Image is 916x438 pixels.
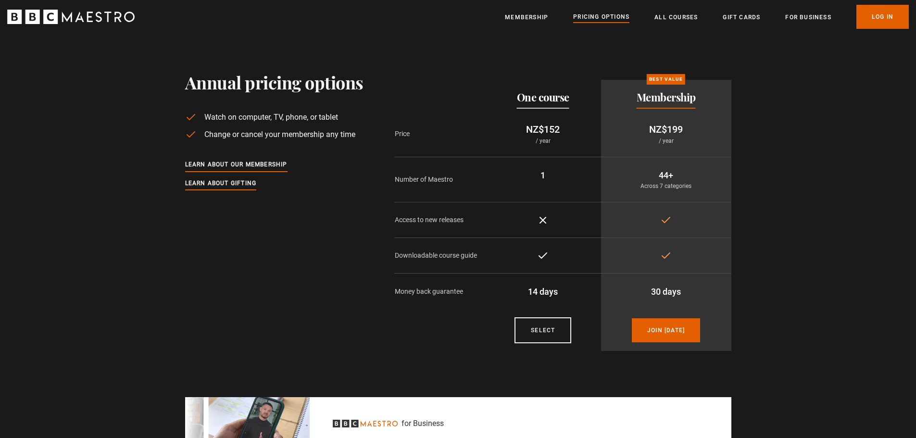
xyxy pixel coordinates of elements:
[609,137,724,145] p: / year
[395,250,485,261] p: Downloadable course guide
[333,420,398,427] svg: BBC Maestro
[514,317,571,343] a: Courses
[609,169,724,182] p: 44+
[395,287,485,297] p: Money back guarantee
[493,285,593,298] p: 14 days
[185,160,288,170] a: Learn about our membership
[505,13,548,22] a: Membership
[493,137,593,145] p: / year
[185,129,364,140] li: Change or cancel your membership any time
[517,91,569,103] h2: One course
[609,182,724,190] p: Across 7 categories
[637,91,696,103] h2: Membership
[573,12,629,23] a: Pricing Options
[395,215,485,225] p: Access to new releases
[395,175,485,185] p: Number of Maestro
[493,122,593,137] p: NZ$152
[632,318,700,342] a: Join [DATE]
[395,129,485,139] p: Price
[647,74,685,85] p: Best value
[402,418,444,429] p: for Business
[7,10,135,24] svg: BBC Maestro
[505,5,909,29] nav: Primary
[723,13,760,22] a: Gift Cards
[185,72,364,92] h1: Annual pricing options
[785,13,831,22] a: For business
[856,5,909,29] a: Log In
[654,13,698,22] a: All Courses
[609,122,724,137] p: NZ$199
[185,178,257,189] a: Learn about gifting
[185,112,364,123] li: Watch on computer, TV, phone, or tablet
[493,169,593,182] p: 1
[609,285,724,298] p: 30 days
